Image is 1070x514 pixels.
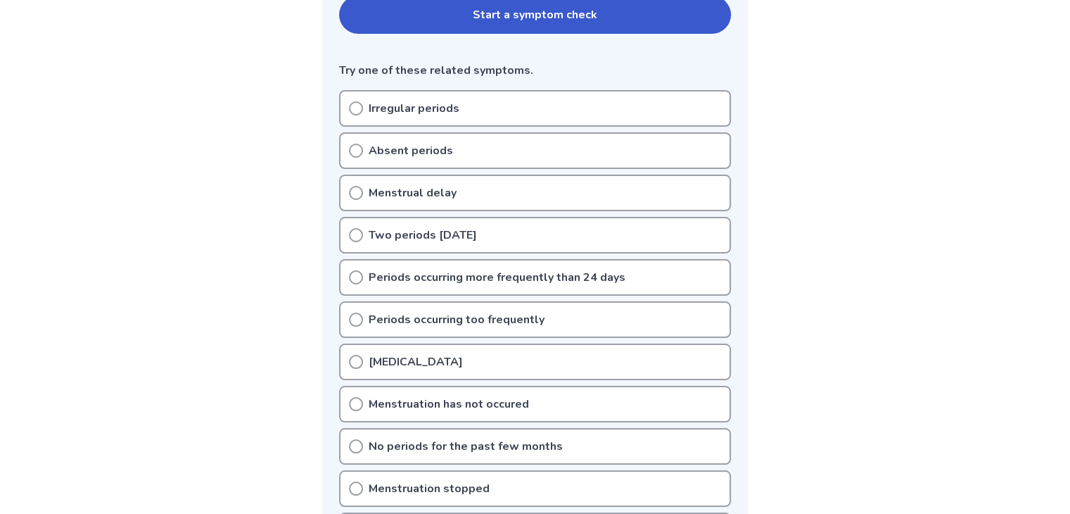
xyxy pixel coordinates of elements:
[369,396,529,413] p: Menstruation has not occured
[369,438,563,455] p: No periods for the past few months
[369,311,544,328] p: Periods occurring too frequently
[339,62,731,79] p: Try one of these related symptoms.
[369,184,457,201] p: Menstrual delay
[369,227,477,244] p: Two periods [DATE]
[369,269,625,286] p: Periods occurring more frequently than 24 days
[369,100,459,117] p: Irregular periods
[369,142,453,159] p: Absent periods
[369,353,463,370] p: [MEDICAL_DATA]
[369,480,490,497] p: Menstruation stopped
